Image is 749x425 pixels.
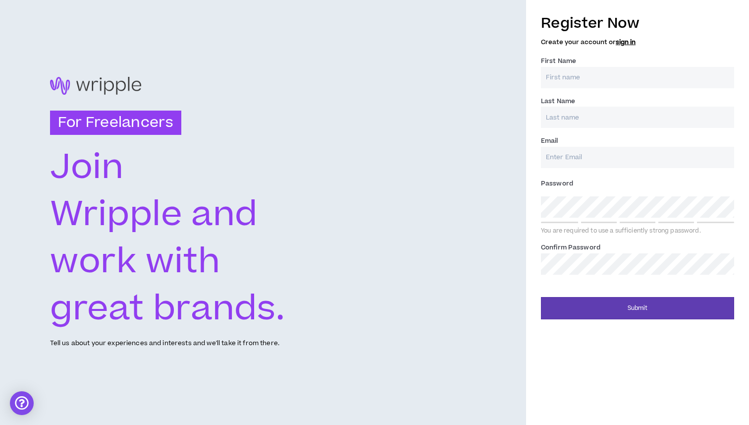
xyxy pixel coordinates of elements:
h3: Register Now [541,13,734,34]
input: Enter Email [541,147,734,168]
h5: Create your account or [541,39,734,46]
a: sign in [616,38,636,47]
p: Tell us about your experiences and interests and we'll take it from there. [50,339,279,348]
input: First name [541,67,734,88]
span: Password [541,179,573,188]
label: First Name [541,53,576,69]
label: Email [541,133,558,149]
div: You are required to use a sufficiently strong password. [541,227,734,235]
text: work with [50,237,220,286]
label: Last Name [541,93,575,109]
input: Last name [541,107,734,128]
text: Wripple and [50,190,258,239]
h3: For Freelancers [50,111,181,135]
button: Submit [541,297,734,319]
div: Open Intercom Messenger [10,391,34,415]
text: Join [50,143,124,192]
label: Confirm Password [541,240,600,255]
text: great brands. [50,285,285,334]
